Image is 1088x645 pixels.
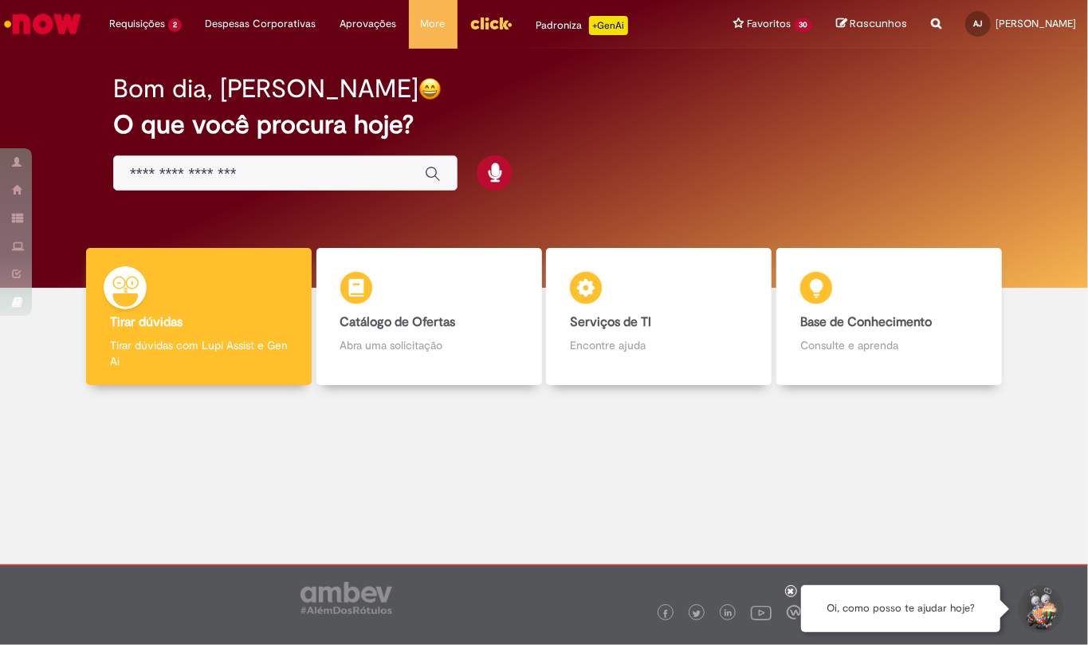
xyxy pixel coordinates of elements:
a: Serviços de TI Encontre ajuda [544,248,775,386]
a: Tirar dúvidas Tirar dúvidas com Lupi Assist e Gen Ai [84,248,314,386]
b: Serviços de TI [570,314,651,330]
img: logo_footer_workplace.png [787,605,801,619]
a: Catálogo de Ofertas Abra uma solicitação [314,248,544,386]
img: logo_footer_facebook.png [662,610,670,618]
span: Rascunhos [850,16,907,31]
span: More [421,16,446,32]
p: Abra uma solicitação [340,337,518,353]
span: Requisições [109,16,165,32]
span: Aprovações [340,16,397,32]
img: logo_footer_linkedin.png [725,609,733,619]
div: Padroniza [536,16,628,35]
p: Encontre ajuda [570,337,748,353]
b: Tirar dúvidas [110,314,183,330]
img: ServiceNow [2,8,84,40]
b: Catálogo de Ofertas [340,314,456,330]
span: 30 [794,18,812,32]
img: click_logo_yellow_360x200.png [469,11,513,35]
span: AJ [974,18,983,29]
img: logo_footer_twitter.png [693,610,701,618]
b: Base de Conhecimento [800,314,932,330]
img: logo_footer_ambev_rotulo_gray.png [300,582,392,614]
span: 2 [168,18,182,32]
a: Base de Conhecimento Consulte e aprenda [774,248,1004,386]
div: Oi, como posso te ajudar hoje? [801,585,1000,632]
p: Consulte e aprenda [800,337,978,353]
span: Favoritos [747,16,791,32]
p: +GenAi [589,16,628,35]
span: Despesas Corporativas [206,16,316,32]
button: Iniciar Conversa de Suporte [1016,585,1064,633]
span: [PERSON_NAME] [996,17,1076,30]
a: Rascunhos [836,17,907,32]
h2: O que você procura hoje? [113,111,975,139]
img: logo_footer_youtube.png [751,602,772,623]
h2: Bom dia, [PERSON_NAME] [113,75,418,103]
p: Tirar dúvidas com Lupi Assist e Gen Ai [110,337,288,369]
img: happy-face.png [418,77,442,100]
